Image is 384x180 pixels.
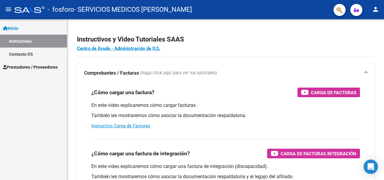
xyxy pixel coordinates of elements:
[77,34,374,45] h2: Instructivos y Video Tutoriales SAAS
[77,46,160,51] a: Centro de Ayuda - Administración de O.S.
[91,123,150,129] a: Instructivo Carga de Facturas
[281,150,356,157] span: Carga de Facturas Integración
[91,102,360,109] p: En este video explicaremos cómo cargar facturas.
[267,149,360,158] button: Carga de Facturas Integración
[77,64,374,83] mat-expansion-panel-header: Comprobantes / Facturas (haga click aquí para ver los tutoriales)
[3,64,58,70] span: Prestadores / Proveedores
[74,3,192,16] span: - SERVICIOS MEDICOS [PERSON_NAME]
[3,25,18,32] span: Inicio
[91,88,154,97] h3: ¿Cómo cargar una factura?
[91,149,190,158] h3: ¿Cómo cargar una factura de integración?
[91,112,360,119] p: También les mostraremos cómo asociar la documentación respaldatoria.
[372,6,379,13] mat-icon: person
[364,160,378,174] div: Open Intercom Messenger
[47,3,74,16] span: - fosforo
[91,173,360,180] p: También les mostraremos cómo asociar la documentación respaldatoria y el legajo del afiliado.
[140,70,217,76] span: (haga click aquí para ver los tutoriales)
[84,70,139,76] strong: Comprobantes / Facturas
[297,88,360,97] button: Carga de Facturas
[311,89,356,96] span: Carga de Facturas
[5,6,12,13] mat-icon: menu
[91,163,360,170] p: En este video explicaremos cómo cargar una factura de integración (discapacidad).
